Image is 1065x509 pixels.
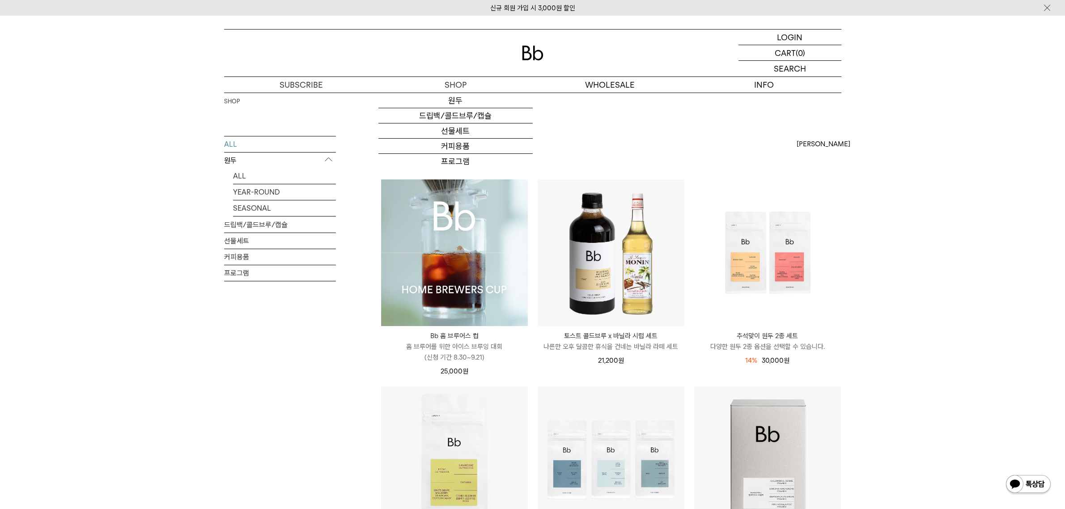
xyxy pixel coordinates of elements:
span: 30,000 [762,356,789,365]
p: Bb 홈 브루어스 컵 [381,331,528,341]
a: CART (0) [738,45,841,61]
p: 홈 브루어를 위한 아이스 브루잉 대회 (신청 기간 8.30~9.21) [381,341,528,363]
a: 커피용품 [378,139,533,154]
a: 선물세트 [378,123,533,139]
span: 21,200 [598,356,624,365]
a: 드립백/콜드브루/캡슐 [378,108,533,123]
a: 원두 [378,93,533,108]
span: 원 [784,356,789,365]
img: 토스트 콜드브루 x 바닐라 시럽 세트 [538,179,684,326]
a: 신규 회원 가입 시 3,000원 할인 [490,4,575,12]
a: ALL [224,136,336,152]
p: WHOLESALE [533,77,687,93]
img: 카카오톡 채널 1:1 채팅 버튼 [1005,474,1052,496]
p: 다양한 원두 2종 옵션을 선택할 수 있습니다. [694,341,841,352]
a: YEAR-ROUND [233,184,336,200]
p: 추석맞이 원두 2종 세트 [694,331,841,341]
a: 프로그램 [224,265,336,281]
p: CART [775,45,796,60]
span: [PERSON_NAME] [797,139,850,149]
a: SHOP [378,77,533,93]
p: 나른한 오후 달콤한 휴식을 건네는 바닐라 라떼 세트 [538,341,684,352]
p: SEARCH [774,61,806,76]
a: 추석맞이 원두 2종 세트 다양한 원두 2종 옵션을 선택할 수 있습니다. [694,331,841,352]
p: LOGIN [777,30,802,45]
span: 원 [618,356,624,365]
a: 드립백/콜드브루/캡슐 [224,217,336,233]
a: Bb 홈 브루어스 컵 홈 브루어를 위한 아이스 브루잉 대회(신청 기간 8.30~9.21) [381,331,528,363]
img: Bb 홈 브루어스 컵 [381,179,528,326]
div: 14% [745,355,757,366]
span: 25,000 [441,367,468,375]
a: 선물세트 [224,233,336,249]
p: 원두 [224,153,336,169]
p: 토스트 콜드브루 x 바닐라 시럽 세트 [538,331,684,341]
a: 커피용품 [224,249,336,265]
p: INFO [687,77,841,93]
a: SUBSCRIBE [224,77,378,93]
p: (0) [796,45,805,60]
a: 토스트 콜드브루 x 바닐라 시럽 세트 나른한 오후 달콤한 휴식을 건네는 바닐라 라떼 세트 [538,331,684,352]
span: 원 [462,367,468,375]
a: 프로그램 [378,154,533,169]
a: SEASONAL [233,200,336,216]
a: SHOP [224,97,240,106]
img: 추석맞이 원두 2종 세트 [694,179,841,326]
a: ALL [233,168,336,184]
img: 로고 [522,46,543,60]
a: LOGIN [738,30,841,45]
